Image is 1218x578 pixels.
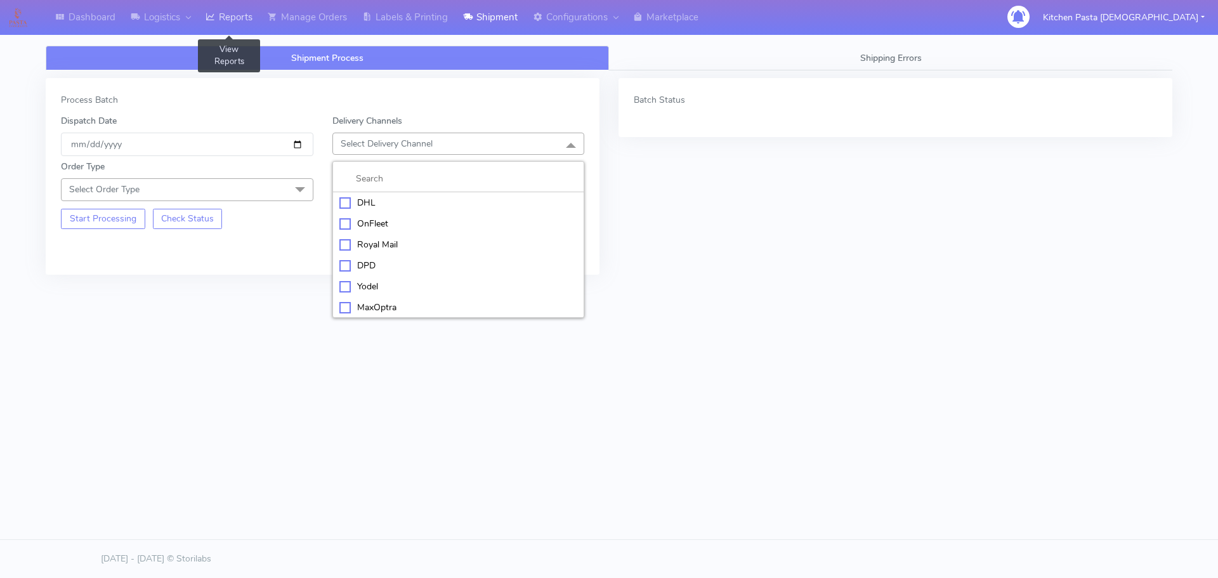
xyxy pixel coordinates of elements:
[61,160,105,173] label: Order Type
[153,209,223,229] button: Check Status
[61,114,117,128] label: Dispatch Date
[339,217,578,230] div: OnFleet
[860,52,922,64] span: Shipping Errors
[46,46,1172,70] ul: Tabs
[69,183,140,195] span: Select Order Type
[634,93,1157,107] div: Batch Status
[339,196,578,209] div: DHL
[61,209,145,229] button: Start Processing
[291,52,363,64] span: Shipment Process
[61,93,584,107] div: Process Batch
[339,238,578,251] div: Royal Mail
[339,259,578,272] div: DPD
[341,138,433,150] span: Select Delivery Channel
[332,114,402,128] label: Delivery Channels
[339,172,578,185] input: multiselect-search
[1033,4,1214,30] button: Kitchen Pasta [DEMOGRAPHIC_DATA]
[339,301,578,314] div: MaxOptra
[339,280,578,293] div: Yodel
